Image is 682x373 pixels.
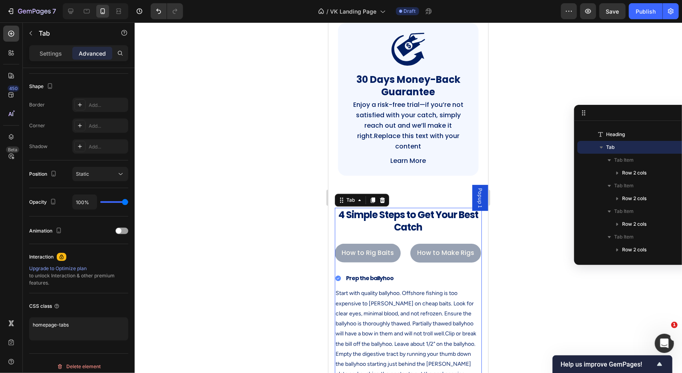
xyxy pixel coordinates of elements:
[76,171,89,177] span: Static
[29,265,128,272] div: Upgrade to Optimize plan
[29,265,128,287] div: to unlock Interaction & other premium features.
[404,8,416,15] span: Draft
[622,195,646,203] span: Row 2 cols
[622,246,646,254] span: Row 2 cols
[8,85,19,92] div: 450
[327,7,329,16] span: /
[3,3,60,19] button: 7
[57,362,101,371] div: Delete element
[655,334,674,353] iframe: Intercom live chat
[72,167,128,181] button: Static
[6,146,19,153] div: Beta
[622,169,646,177] span: Row 2 cols
[29,303,60,310] div: CSS class
[636,7,656,16] div: Publish
[73,195,97,209] input: Auto
[614,207,634,215] span: Tab Item
[151,3,183,19] div: Undo/Redo
[89,122,126,130] div: Add...
[614,233,634,241] span: Tab Item
[39,28,107,38] p: Tab
[328,22,488,373] iframe: Design area
[29,122,45,129] div: Corner
[89,102,126,109] div: Add...
[29,253,54,261] div: Interaction
[606,130,625,138] span: Heading
[606,8,619,15] span: Save
[561,361,655,368] span: Help us improve GemPages!
[561,359,664,369] button: Show survey - Help us improve GemPages!
[614,182,634,190] span: Tab Item
[29,360,128,373] button: Delete element
[16,174,28,181] div: Tab
[89,143,126,150] div: Add...
[29,226,64,237] div: Animation
[599,3,626,19] button: Save
[606,143,614,151] span: Tab
[29,143,48,150] div: Shadow
[29,101,45,108] div: Border
[622,220,646,228] span: Row 2 cols
[671,322,678,328] span: 1
[614,156,634,164] span: Tab Item
[330,7,377,16] span: VK Landing Page
[629,3,662,19] button: Publish
[29,197,58,208] div: Opacity
[79,49,106,58] p: Advanced
[7,266,153,357] p: Start with quality ballyhoo. Offshore fishing is too expensive to [PERSON_NAME] on cheap baits. L...
[29,81,55,92] div: Shape
[52,6,56,16] p: 7
[40,49,62,58] p: Settings
[29,169,58,180] div: Position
